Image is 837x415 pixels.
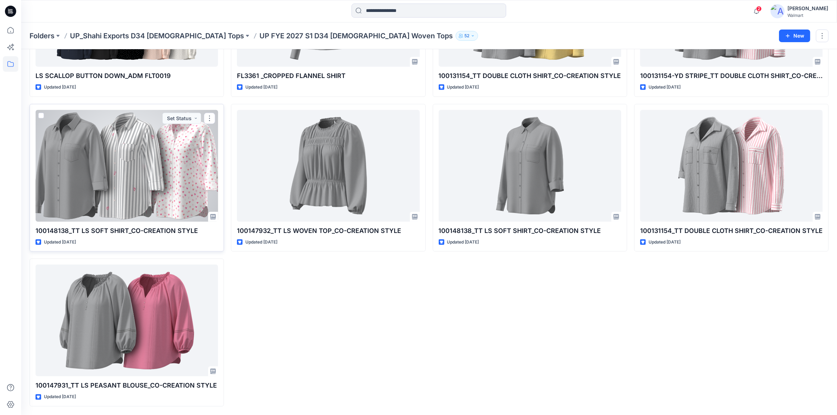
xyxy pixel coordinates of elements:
[771,4,785,18] img: avatar
[36,226,218,236] p: 100148138_TT LS SOFT SHIRT_CO-CREATION STYLE
[439,226,621,236] p: 100148138_TT LS SOFT SHIRT_CO-CREATION STYLE
[44,84,76,91] p: Updated [DATE]
[259,31,453,41] p: UP FYE 2027 S1 D34 [DEMOGRAPHIC_DATA] Woven Tops
[439,71,621,81] p: 100131154_TT DOUBLE CLOTH SHIRT_CO-CREATION STYLE
[464,32,469,40] p: 52
[756,6,762,12] span: 2
[640,110,823,222] a: 100131154_TT DOUBLE CLOTH SHIRT_CO-CREATION STYLE
[36,381,218,390] p: 100147931_TT LS PEASANT BLOUSE_CO-CREATION STYLE
[245,239,277,246] p: Updated [DATE]
[456,31,478,41] button: 52
[237,110,419,222] a: 100147932_TT LS WOVEN TOP_CO-CREATION STYLE
[30,31,54,41] a: Folders
[640,71,823,81] p: 100131154-YD STRIPE_TT DOUBLE CLOTH SHIRT_CO-CREATION STYLE
[447,84,479,91] p: Updated [DATE]
[44,393,76,401] p: Updated [DATE]
[237,71,419,81] p: FL3361 _CROPPED FLANNEL SHIRT
[649,239,681,246] p: Updated [DATE]
[787,4,828,13] div: [PERSON_NAME]
[447,239,479,246] p: Updated [DATE]
[237,226,419,236] p: 100147932_TT LS WOVEN TOP_CO-CREATION STYLE
[439,110,621,222] a: 100148138_TT LS SOFT SHIRT_CO-CREATION STYLE
[36,71,218,81] p: LS SCALLOP BUTTON DOWN_ADM FLT0019
[36,110,218,222] a: 100148138_TT LS SOFT SHIRT_CO-CREATION STYLE
[787,13,828,18] div: Walmart
[245,84,277,91] p: Updated [DATE]
[44,239,76,246] p: Updated [DATE]
[70,31,244,41] a: UP_Shahi Exports D34 [DEMOGRAPHIC_DATA] Tops
[640,226,823,236] p: 100131154_TT DOUBLE CLOTH SHIRT_CO-CREATION STYLE
[36,265,218,376] a: 100147931_TT LS PEASANT BLOUSE_CO-CREATION STYLE
[649,84,681,91] p: Updated [DATE]
[779,30,810,42] button: New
